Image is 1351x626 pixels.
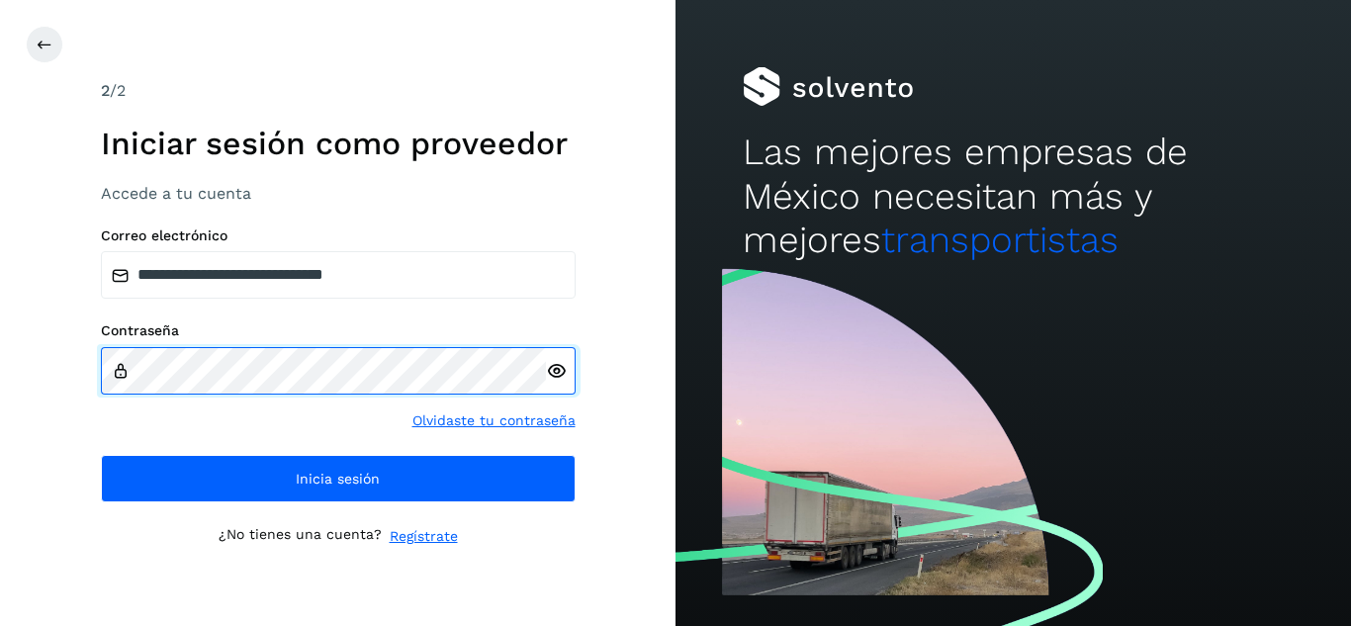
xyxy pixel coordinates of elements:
h1: Iniciar sesión como proveedor [101,125,576,162]
span: Inicia sesión [296,472,380,486]
a: Regístrate [390,526,458,547]
h2: Las mejores empresas de México necesitan más y mejores [743,131,1283,262]
h3: Accede a tu cuenta [101,184,576,203]
span: 2 [101,81,110,100]
label: Correo electrónico [101,227,576,244]
button: Inicia sesión [101,455,576,502]
div: /2 [101,79,576,103]
label: Contraseña [101,322,576,339]
p: ¿No tienes una cuenta? [219,526,382,547]
span: transportistas [881,219,1119,261]
a: Olvidaste tu contraseña [412,410,576,431]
